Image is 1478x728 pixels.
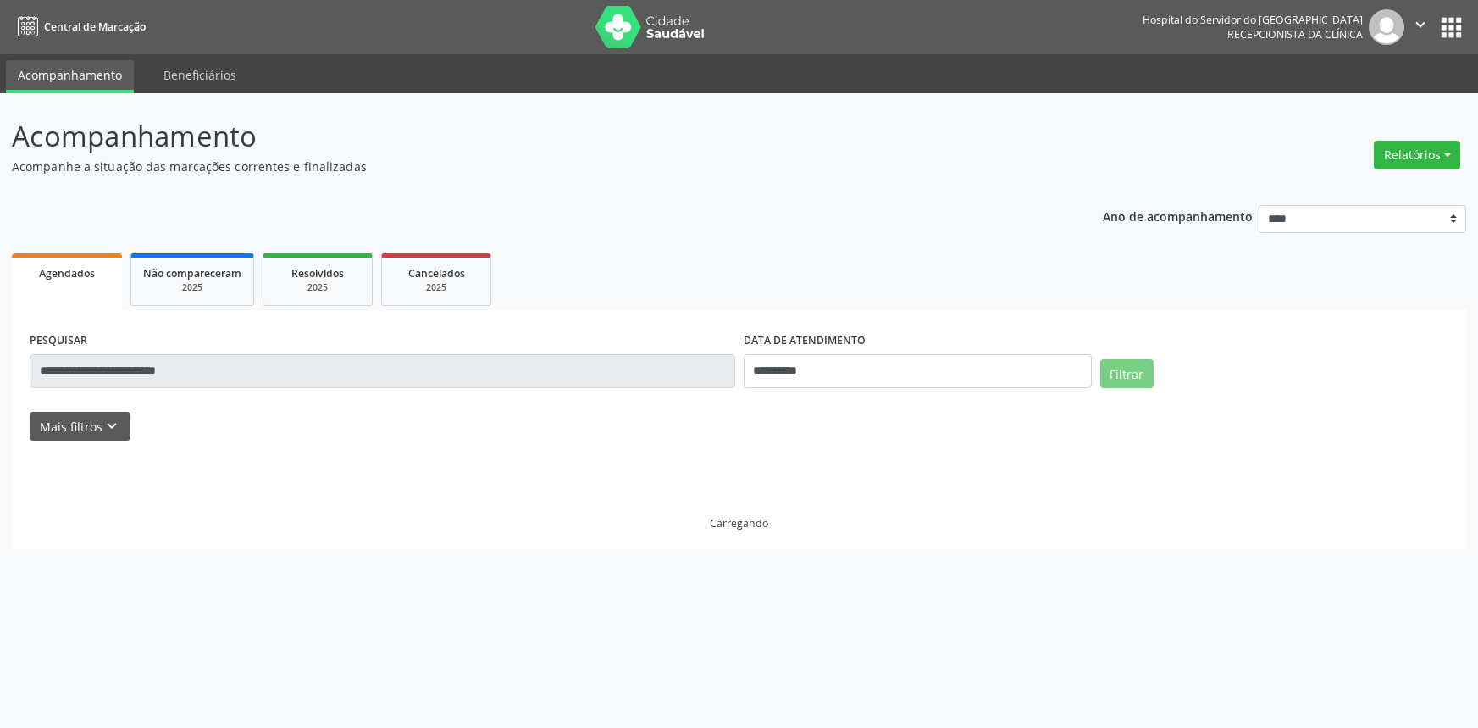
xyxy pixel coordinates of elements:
i: keyboard_arrow_down [102,417,121,436]
p: Ano de acompanhamento [1103,205,1253,226]
p: Acompanhe a situação das marcações correntes e finalizadas [12,158,1030,175]
span: Resolvidos [291,266,344,281]
a: Beneficiários [152,60,248,90]
div: 2025 [275,281,360,294]
i:  [1411,15,1430,34]
button: Filtrar [1100,359,1154,388]
a: Acompanhamento [6,60,134,93]
button: Mais filtroskeyboard_arrow_down [30,412,130,442]
p: Acompanhamento [12,115,1030,158]
div: 2025 [143,281,241,294]
label: DATA DE ATENDIMENTO [744,328,866,354]
label: PESQUISAR [30,328,87,354]
span: Cancelados [408,266,465,281]
div: 2025 [394,281,479,294]
button: apps [1436,13,1466,42]
button:  [1404,9,1436,45]
span: Recepcionista da clínica [1227,27,1363,42]
button: Relatórios [1374,141,1460,169]
span: Não compareceram [143,266,241,281]
img: img [1369,9,1404,45]
div: Hospital do Servidor do [GEOGRAPHIC_DATA] [1143,13,1363,27]
a: Central de Marcação [12,13,146,41]
span: Agendados [39,266,95,281]
span: Central de Marcação [44,19,146,34]
div: Carregando [710,516,768,531]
